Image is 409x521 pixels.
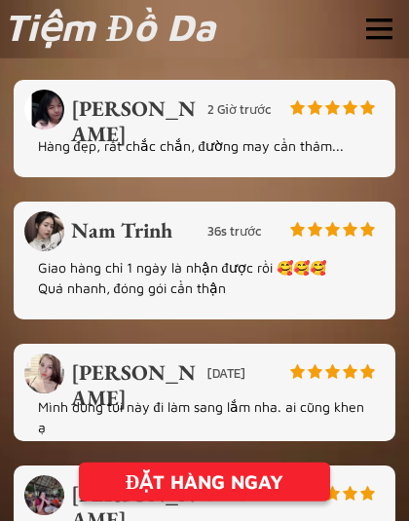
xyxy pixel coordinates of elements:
p: Hàng đẹp, rất chắc chắn, đường may cẩn thâm... [38,135,372,156]
p: Mình dùng túi này đi làm sang lắm nha. ai cũng khen ạ [38,396,372,437]
h3: 36s trước [207,222,291,242]
p: [PERSON_NAME] [71,96,207,148]
p: Nam Trinh [71,218,207,243]
h3: 2 Giờ trước [207,100,291,120]
h3: [DATE] [207,364,291,384]
p: Giao hàng chỉ 1 ngày là nhận được rồi 🥰🥰🥰 Quá nhanh, đóng gói cẩn thận [38,257,372,298]
div: ĐẶT HÀNG NGAY [79,467,330,497]
p: [PERSON_NAME] [71,360,207,412]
